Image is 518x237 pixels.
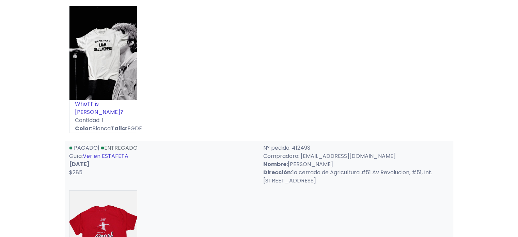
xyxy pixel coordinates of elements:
a: Entregado [101,144,138,152]
strong: Nombre: [263,160,288,168]
span: $285 [69,168,82,176]
p: 1a cerrada de Agricultura #51 Av Revolucion, #51, Int. [STREET_ADDRESS] [263,168,449,185]
span: Pagado [74,144,98,152]
a: WhoTF is [PERSON_NAME]? [75,100,123,116]
p: Blanca EGDE [69,124,137,133]
strong: Color: [75,124,92,132]
p: Cantidad: 1 [69,116,137,124]
p: [PERSON_NAME] [263,160,449,168]
p: Compradora: [EMAIL_ADDRESS][DOMAIN_NAME] [263,152,449,160]
img: small_1756405470081.jpeg [69,6,137,100]
strong: Dirección: [263,168,292,176]
p: [DATE] [69,160,255,168]
a: Ver en ESTAFETA [83,152,128,160]
p: Nº pedido: 412493 [263,144,449,152]
div: | Guía: [65,144,259,185]
strong: Talla: [111,124,127,132]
